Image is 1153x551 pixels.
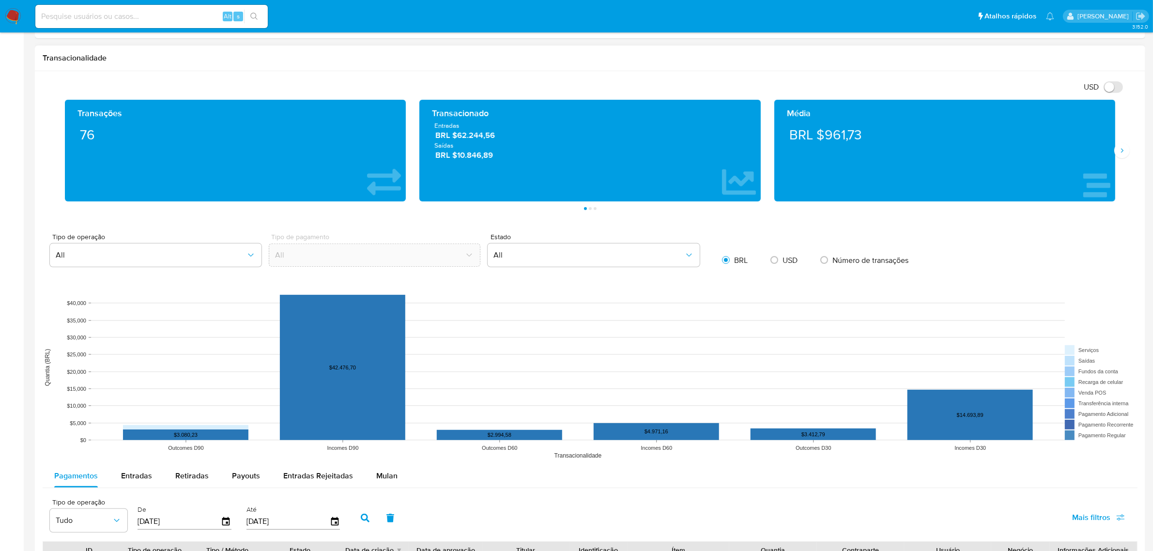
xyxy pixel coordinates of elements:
[43,53,1138,63] h1: Transacionalidade
[1132,23,1148,31] span: 3.152.0
[984,11,1036,21] span: Atalhos rápidos
[224,12,231,21] span: Alt
[1136,11,1146,21] a: Sair
[237,12,240,21] span: s
[1077,12,1132,21] p: magno.ferreira@mercadopago.com.br
[1046,12,1054,20] a: Notificações
[35,10,268,23] input: Pesquise usuários ou casos...
[244,10,264,23] button: search-icon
